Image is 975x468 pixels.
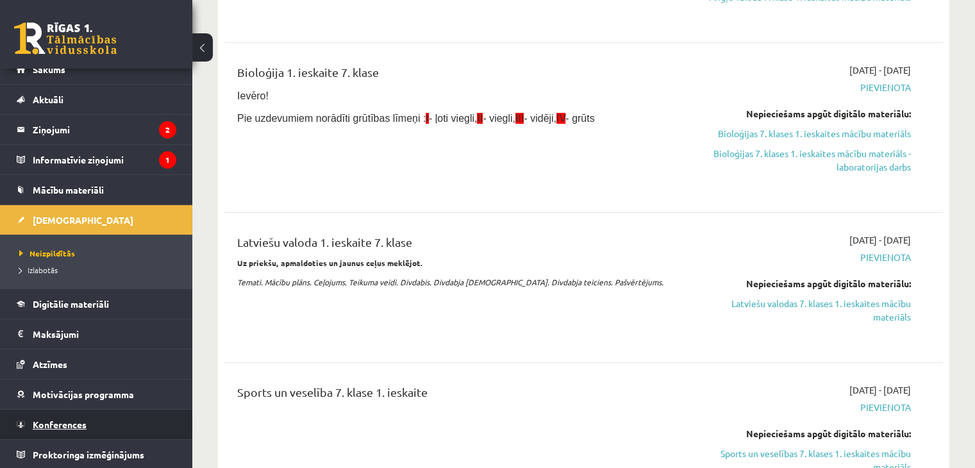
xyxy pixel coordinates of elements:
[19,265,58,275] span: Izlabotās
[237,277,663,287] em: Temati. Mācību plāns. Ceļojums. Teikuma veidi. Divdabis. Divdabja [DEMOGRAPHIC_DATA]. Divdabja te...
[515,113,524,124] span: III
[33,319,176,349] legend: Maksājumi
[849,383,911,397] span: [DATE] - [DATE]
[426,113,428,124] span: I
[14,22,117,54] a: Rīgas 1. Tālmācības vidusskola
[237,90,269,101] span: Ievēro!
[17,289,176,319] a: Digitālie materiāli
[17,115,176,144] a: Ziņojumi2
[159,121,176,138] i: 2
[699,297,911,324] a: Latviešu valodas 7. klases 1. ieskaites mācību materiāls
[33,389,134,400] span: Motivācijas programma
[699,107,911,121] div: Nepieciešams apgūt digitālo materiālu:
[33,115,176,144] legend: Ziņojumi
[699,427,911,440] div: Nepieciešams apgūt digitālo materiālu:
[33,94,63,105] span: Aktuāli
[477,113,483,124] span: II
[17,319,176,349] a: Maksājumi
[699,401,911,414] span: Pievienota
[699,277,911,290] div: Nepieciešams apgūt digitālo materiālu:
[17,410,176,439] a: Konferences
[159,151,176,169] i: 1
[237,63,680,87] div: Bioloģija 1. ieskaite 7. klase
[699,147,911,174] a: Bioloģijas 7. klases 1. ieskaites mācību materiāls - laboratorijas darbs
[699,251,911,264] span: Pievienota
[556,113,565,124] span: IV
[237,383,680,407] div: Sports un veselība 7. klase 1. ieskaite
[33,63,65,75] span: Sākums
[17,85,176,114] a: Aktuāli
[849,233,911,247] span: [DATE] - [DATE]
[237,258,423,268] strong: Uz priekšu, apmaldoties un jaunus ceļus meklējot.
[33,449,144,460] span: Proktoringa izmēģinājums
[237,113,595,124] span: Pie uzdevumiem norādīti grūtības līmeņi : - ļoti viegli, - viegli, - vidēji, - grūts
[33,358,67,370] span: Atzīmes
[17,380,176,409] a: Motivācijas programma
[17,349,176,379] a: Atzīmes
[33,184,104,196] span: Mācību materiāli
[19,247,179,259] a: Neizpildītās
[33,419,87,430] span: Konferences
[17,205,176,235] a: [DEMOGRAPHIC_DATA]
[33,298,109,310] span: Digitālie materiāli
[33,145,176,174] legend: Informatīvie ziņojumi
[237,233,680,257] div: Latviešu valoda 1. ieskaite 7. klase
[19,264,179,276] a: Izlabotās
[699,81,911,94] span: Pievienota
[17,175,176,205] a: Mācību materiāli
[17,54,176,84] a: Sākums
[699,127,911,140] a: Bioloģijas 7. klases 1. ieskaites mācību materiāls
[33,214,133,226] span: [DEMOGRAPHIC_DATA]
[849,63,911,77] span: [DATE] - [DATE]
[19,248,75,258] span: Neizpildītās
[17,145,176,174] a: Informatīvie ziņojumi1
